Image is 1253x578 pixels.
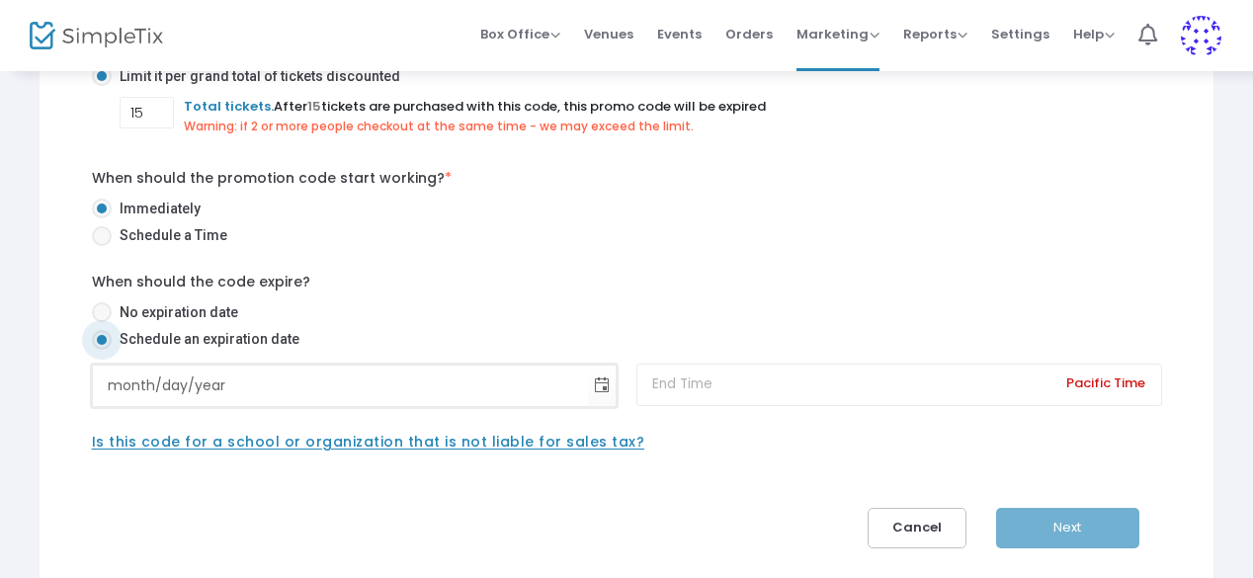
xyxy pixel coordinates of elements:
[868,508,966,548] button: Cancel
[307,97,321,116] span: 15
[112,225,227,246] span: Schedule a Time
[636,364,1162,406] input: End Time
[184,97,766,116] span: After tickets are purchased with this code, this promo code will be expired
[112,66,400,87] span: Limit it per grand total of tickets discounted
[92,168,452,189] label: When should the promotion code start working?
[903,25,967,43] span: Reports
[112,329,299,350] span: Schedule an expiration date
[725,9,773,59] span: Orders
[480,25,560,43] span: Box Office
[93,366,589,406] input: null
[112,199,201,219] span: Immediately
[588,366,616,406] button: Toggle calendar
[92,432,645,452] span: Is this code for a school or organization that is not liable for sales tax?
[1049,357,1162,410] span: Pacific Time
[184,97,274,116] span: Total tickets.
[657,9,702,59] span: Events
[796,25,879,43] span: Marketing
[112,302,238,323] span: No expiration date
[991,9,1049,59] span: Settings
[584,9,633,59] span: Venues
[92,272,310,292] label: When should the code expire?
[184,118,694,134] span: Warning: if 2 or more people checkout at the same time - we may exceed the limit.
[1073,25,1115,43] span: Help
